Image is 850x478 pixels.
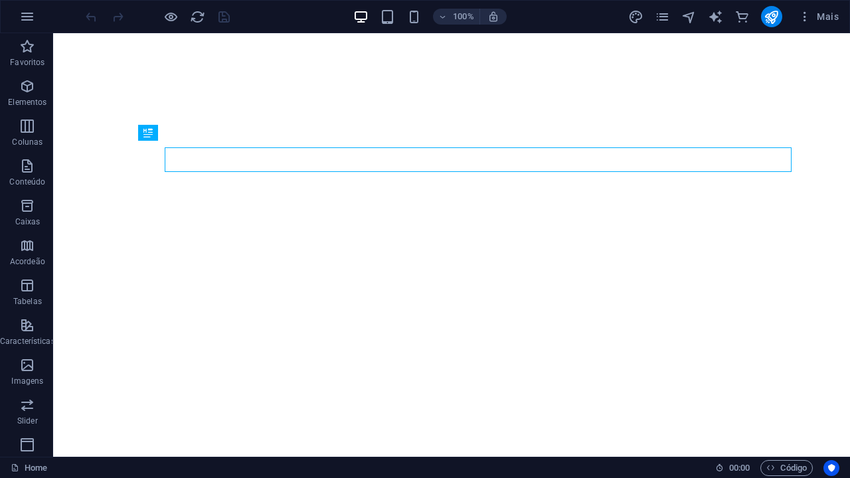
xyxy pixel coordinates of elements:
[766,460,807,476] span: Código
[708,9,724,25] button: text_generator
[764,9,779,25] i: Publicar
[17,416,38,426] p: Slider
[11,460,47,476] a: Clique para cancelar a seleção. Clique duas vezes para abrir as Páginas
[453,9,474,25] h6: 100%
[163,9,179,25] button: Clique aqui para sair do modo de visualização e continuar editando
[708,9,723,25] i: AI Writer
[715,460,750,476] h6: Tempo de sessão
[13,296,42,307] p: Tabelas
[761,6,782,27] button: publish
[628,9,644,25] button: design
[8,455,47,466] p: Cabeçalho
[9,177,45,187] p: Conteúdo
[628,9,643,25] i: Design (Ctrl+Alt+Y)
[12,137,42,147] p: Colunas
[15,216,41,227] p: Caixas
[760,460,813,476] button: Código
[189,9,205,25] button: reload
[734,9,750,25] i: e-Commerce
[10,256,45,267] p: Acordeão
[433,9,480,25] button: 100%
[738,463,740,473] span: :
[8,97,46,108] p: Elementos
[793,6,844,27] button: Mais
[10,57,44,68] p: Favoritos
[734,9,750,25] button: commerce
[487,11,499,23] i: Ao redimensionar, ajusta automaticamente o nível de zoom para caber no dispositivo escolhido.
[190,9,205,25] i: Recarregar página
[823,460,839,476] button: Usercentrics
[729,460,750,476] span: 00 00
[655,9,671,25] button: pages
[681,9,697,25] i: Navegador
[798,10,839,23] span: Mais
[11,376,43,386] p: Imagens
[655,9,670,25] i: Páginas (Ctrl+Alt+S)
[681,9,697,25] button: navigator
